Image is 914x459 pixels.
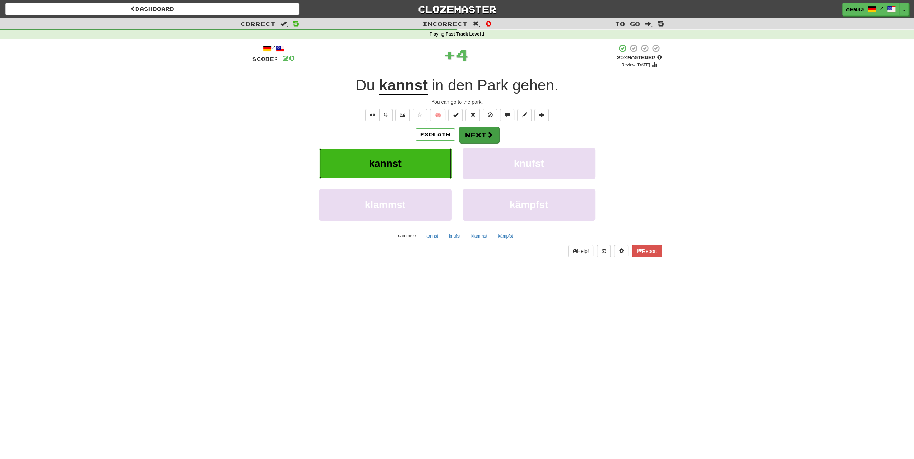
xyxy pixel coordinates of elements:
div: / [252,44,295,53]
button: Report [632,245,662,257]
span: 20 [283,53,295,62]
a: aen33 / [842,3,900,16]
span: Park [477,77,508,94]
span: den [448,77,473,94]
button: kannst [422,231,442,242]
small: Learn more: [395,233,418,238]
span: 5 [293,19,299,28]
button: Next [459,127,499,143]
button: Round history (alt+y) [597,245,611,257]
span: 0 [486,19,492,28]
span: + [443,44,456,65]
button: klammst [319,189,452,220]
button: Reset to 0% Mastered (alt+r) [465,109,480,121]
span: . [428,77,558,94]
button: knufst [463,148,595,179]
button: klammst [467,231,491,242]
div: You can go to the park. [252,98,662,106]
button: Show image (alt+x) [395,109,410,121]
span: kannst [369,158,401,169]
button: Add to collection (alt+a) [534,109,549,121]
button: Explain [416,128,455,141]
span: Score: [252,56,278,62]
span: 5 [658,19,664,28]
button: Ignore sentence (alt+i) [483,109,497,121]
span: 25 % [617,55,627,60]
span: : [473,21,481,27]
small: Review: [DATE] [621,62,650,67]
strong: Fast Track Level 1 [446,32,485,37]
span: kämpfst [510,199,548,210]
button: Favorite sentence (alt+f) [413,109,427,121]
div: Text-to-speech controls [364,109,393,121]
span: in [432,77,444,94]
span: 4 [456,46,468,64]
span: Du [356,77,375,94]
button: Edit sentence (alt+d) [517,109,532,121]
button: knufst [445,231,464,242]
button: Help! [568,245,594,257]
a: Clozemaster [310,3,604,15]
button: kämpfst [494,231,517,242]
button: Set this sentence to 100% Mastered (alt+m) [448,109,463,121]
span: Incorrect [422,20,468,27]
button: Discuss sentence (alt+u) [500,109,514,121]
span: knufst [514,158,544,169]
span: : [645,21,653,27]
button: 🧠 [430,109,445,121]
span: klammst [365,199,406,210]
span: To go [615,20,640,27]
span: gehen [512,77,555,94]
button: kämpfst [463,189,595,220]
span: aen33 [846,6,864,13]
span: Correct [240,20,275,27]
span: : [280,21,288,27]
button: ½ [379,109,393,121]
a: Dashboard [5,3,299,15]
span: / [880,6,883,11]
button: Play sentence audio (ctl+space) [365,109,380,121]
button: kannst [319,148,452,179]
u: kannst [379,77,427,95]
div: Mastered [617,55,662,61]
